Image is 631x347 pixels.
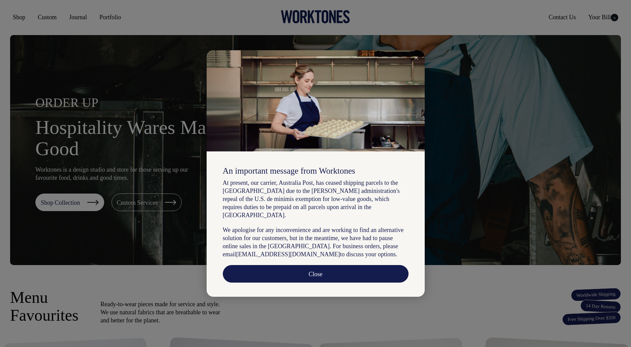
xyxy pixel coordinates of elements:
p: We apologise for any inconvenience and are working to find an alternative solution for our custom... [223,226,409,258]
a: Close [223,265,409,283]
p: At present, our carrier, Australia Post, has ceased shipping parcels to the [GEOGRAPHIC_DATA] due... [223,179,409,219]
a: [EMAIL_ADDRESS][DOMAIN_NAME] [236,251,340,258]
img: Snowy mountain peak at sunrise [207,50,425,151]
h6: An important message from Worktones [223,166,409,176]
